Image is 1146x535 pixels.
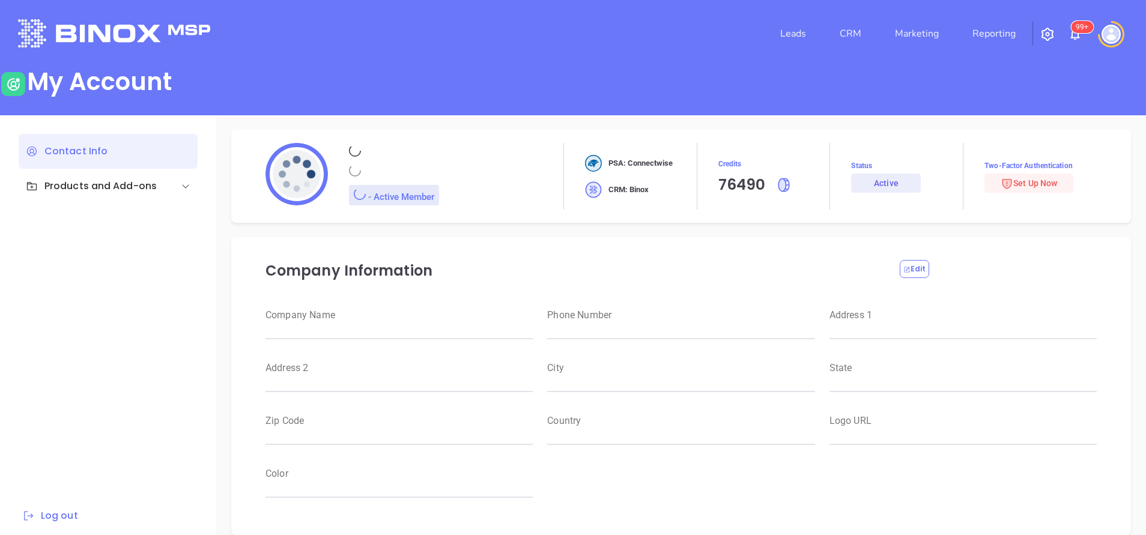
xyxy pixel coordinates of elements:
[851,160,963,171] span: Status
[1102,25,1121,44] img: user
[829,416,1097,426] label: Logo URL
[718,157,830,171] span: Credits
[18,19,210,47] img: logo
[1001,178,1057,188] span: Set Up Now
[1040,27,1055,41] img: iconSetting
[265,363,533,373] label: Address 2
[265,469,533,479] label: Color
[265,320,533,339] input: weight
[890,22,944,46] a: Marketing
[585,181,649,198] div: CRM: Binox
[829,310,1097,320] label: Address 1
[547,320,814,339] input: weight
[265,426,533,445] input: weight
[547,416,814,426] label: Country
[718,174,766,196] div: 76490
[585,155,602,172] img: crm
[984,160,1097,171] span: Two-Factor Authentication
[265,416,533,426] label: Zip Code
[265,373,533,392] input: weight
[26,179,157,193] div: Products and Add-ons
[1068,27,1082,41] img: iconNotification
[19,134,198,169] div: Contact Info
[349,185,439,205] div: - Active Member
[1071,21,1093,33] sup: 100
[829,426,1097,445] input: weight
[19,508,82,524] button: Log out
[27,67,172,96] div: My Account
[835,22,866,46] a: CRM
[265,260,885,282] p: Company Information
[265,310,533,320] label: Company Name
[547,373,814,392] input: weight
[585,181,602,198] img: crm
[900,260,929,278] button: Edit
[265,479,533,498] input: weight
[265,143,328,205] img: profile
[547,363,814,373] label: City
[874,174,899,193] div: Active
[585,155,673,172] div: PSA: Connectwise
[1,72,25,96] img: user
[829,320,1097,339] input: weight
[19,169,198,204] div: Products and Add-ons
[829,373,1097,392] input: weight
[829,363,1097,373] label: State
[775,22,811,46] a: Leads
[547,310,814,320] label: Phone Number
[968,22,1020,46] a: Reporting
[547,426,814,445] input: weight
